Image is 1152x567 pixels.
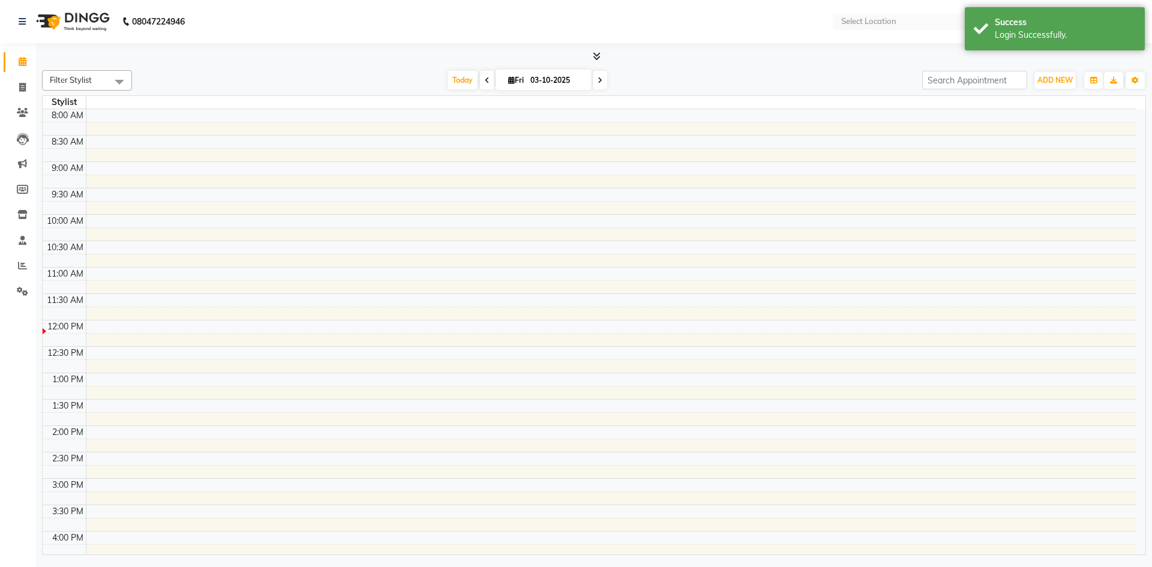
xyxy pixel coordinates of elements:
span: ADD NEW [1037,76,1073,85]
input: 2025-10-03 [527,71,587,89]
div: Success [995,16,1136,29]
input: Search Appointment [922,71,1027,89]
div: 11:00 AM [44,268,86,280]
div: 11:30 AM [44,294,86,307]
span: Today [448,71,478,89]
div: 8:30 AM [49,136,86,148]
div: 12:30 PM [45,347,86,359]
div: Stylist [43,96,86,109]
div: 3:00 PM [50,479,86,491]
div: 10:30 AM [44,241,86,254]
div: Select Location [841,16,896,28]
div: 9:30 AM [49,188,86,201]
div: 1:30 PM [50,400,86,412]
b: 08047224946 [132,5,185,38]
div: Login Successfully. [995,29,1136,41]
button: ADD NEW [1034,72,1076,89]
div: 8:00 AM [49,109,86,122]
div: 9:00 AM [49,162,86,175]
div: 4:00 PM [50,532,86,544]
img: logo [31,5,113,38]
span: Fri [505,76,527,85]
div: 2:30 PM [50,452,86,465]
div: 1:00 PM [50,373,86,386]
span: Filter Stylist [50,75,92,85]
div: 2:00 PM [50,426,86,439]
div: 12:00 PM [45,320,86,333]
div: 3:30 PM [50,505,86,518]
div: 10:00 AM [44,215,86,227]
